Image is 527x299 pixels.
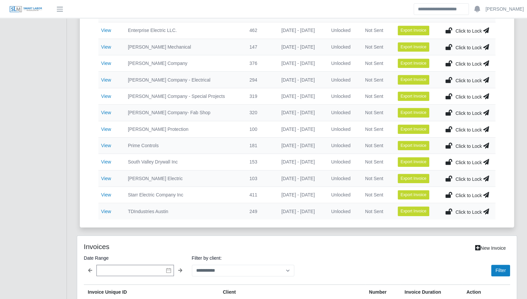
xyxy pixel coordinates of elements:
[326,121,360,137] td: Unlocked
[360,105,392,121] td: Not Sent
[456,127,482,133] span: Click to Lock
[276,22,326,39] td: [DATE] - [DATE]
[456,160,482,165] span: Click to Lock
[244,170,276,186] td: 103
[101,94,111,99] a: View
[123,154,244,170] td: South Valley Drywall Inc
[456,144,482,149] span: Click to Lock
[276,187,326,203] td: [DATE] - [DATE]
[244,187,276,203] td: 411
[398,125,430,134] button: Export Invoice
[123,88,244,104] td: [PERSON_NAME] Company - Special Projects
[123,203,244,219] td: TDIndustries Austin
[101,209,111,214] a: View
[398,75,430,84] button: Export Invoice
[326,137,360,153] td: Unlocked
[276,137,326,153] td: [DATE] - [DATE]
[360,39,392,55] td: Not Sent
[398,190,430,199] button: Export Invoice
[360,72,392,88] td: Not Sent
[276,88,326,104] td: [DATE] - [DATE]
[101,127,111,132] a: View
[244,72,276,88] td: 294
[244,39,276,55] td: 147
[326,22,360,39] td: Unlocked
[398,141,430,150] button: Export Invoice
[244,105,276,121] td: 320
[276,154,326,170] td: [DATE] - [DATE]
[123,137,244,153] td: Prime Controls
[398,206,430,216] button: Export Invoice
[276,55,326,72] td: [DATE] - [DATE]
[101,28,111,33] a: View
[276,39,326,55] td: [DATE] - [DATE]
[360,55,392,72] td: Not Sent
[398,42,430,52] button: Export Invoice
[456,111,482,116] span: Click to Lock
[101,110,111,115] a: View
[456,94,482,100] span: Click to Lock
[123,39,244,55] td: [PERSON_NAME] Mechanical
[244,154,276,170] td: 153
[398,59,430,68] button: Export Invoice
[326,72,360,88] td: Unlocked
[398,108,430,117] button: Export Invoice
[276,72,326,88] td: [DATE] - [DATE]
[456,176,482,182] span: Click to Lock
[123,121,244,137] td: [PERSON_NAME] Protection
[360,121,392,137] td: Not Sent
[244,88,276,104] td: 319
[326,39,360,55] td: Unlocked
[276,105,326,121] td: [DATE] - [DATE]
[101,77,111,83] a: View
[414,3,469,15] input: Search
[9,6,43,13] img: SLM Logo
[485,6,524,13] a: [PERSON_NAME]
[398,92,430,101] button: Export Invoice
[326,187,360,203] td: Unlocked
[276,121,326,137] td: [DATE] - [DATE]
[101,192,111,197] a: View
[360,137,392,153] td: Not Sent
[491,265,510,276] button: Filter
[326,203,360,219] td: Unlocked
[456,45,482,50] span: Click to Lock
[456,28,482,34] span: Click to Lock
[244,121,276,137] td: 100
[123,22,244,39] td: Enterprise Electric LLC.
[360,22,392,39] td: Not Sent
[101,44,111,50] a: View
[326,105,360,121] td: Unlocked
[244,22,276,39] td: 462
[101,61,111,66] a: View
[276,170,326,186] td: [DATE] - [DATE]
[360,203,392,219] td: Not Sent
[360,187,392,203] td: Not Sent
[276,203,326,219] td: [DATE] - [DATE]
[326,154,360,170] td: Unlocked
[326,170,360,186] td: Unlocked
[471,242,510,254] a: New Invoice
[360,170,392,186] td: Not Sent
[244,55,276,72] td: 376
[84,254,187,262] label: Date Range
[244,137,276,153] td: 181
[398,157,430,166] button: Export Invoice
[123,55,244,72] td: [PERSON_NAME] Company
[456,193,482,198] span: Click to Lock
[326,55,360,72] td: Unlocked
[101,143,111,148] a: View
[101,176,111,181] a: View
[192,254,295,262] label: Filter by client:
[84,242,256,251] h4: Invoices
[123,187,244,203] td: Starr Electric Company Inc
[360,154,392,170] td: Not Sent
[244,203,276,219] td: 249
[456,209,482,215] span: Click to Lock
[101,159,111,164] a: View
[123,170,244,186] td: [PERSON_NAME] Electric
[360,88,392,104] td: Not Sent
[123,105,244,121] td: [PERSON_NAME] Company- Fab Shop
[398,174,430,183] button: Export Invoice
[326,88,360,104] td: Unlocked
